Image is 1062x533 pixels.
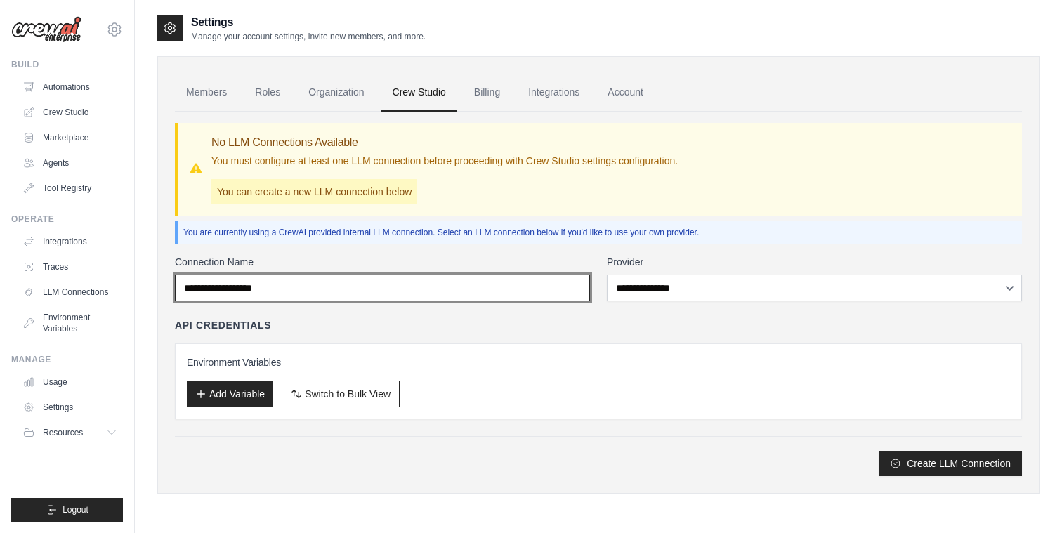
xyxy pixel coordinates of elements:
[879,451,1022,476] button: Create LLM Connection
[187,381,273,407] button: Add Variable
[11,16,81,43] img: Logo
[17,76,123,98] a: Automations
[17,306,123,340] a: Environment Variables
[17,421,123,444] button: Resources
[175,74,238,112] a: Members
[191,31,426,42] p: Manage your account settings, invite new members, and more.
[11,498,123,522] button: Logout
[43,427,83,438] span: Resources
[17,371,123,393] a: Usage
[11,59,123,70] div: Build
[381,74,457,112] a: Crew Studio
[992,466,1062,533] iframe: Chat Widget
[305,387,391,401] span: Switch to Bulk View
[244,74,291,112] a: Roles
[17,256,123,278] a: Traces
[175,318,271,332] h4: API Credentials
[211,134,678,151] h3: No LLM Connections Available
[11,354,123,365] div: Manage
[17,230,123,253] a: Integrations
[607,255,1022,269] label: Provider
[211,179,417,204] p: You can create a new LLM connection below
[596,74,655,112] a: Account
[11,213,123,225] div: Operate
[191,14,426,31] h2: Settings
[183,227,1016,238] p: You are currently using a CrewAI provided internal LLM connection. Select an LLM connection below...
[17,152,123,174] a: Agents
[187,355,1010,369] h3: Environment Variables
[17,396,123,419] a: Settings
[17,126,123,149] a: Marketplace
[211,154,678,168] p: You must configure at least one LLM connection before proceeding with Crew Studio settings config...
[175,255,590,269] label: Connection Name
[17,101,123,124] a: Crew Studio
[17,177,123,199] a: Tool Registry
[282,381,400,407] button: Switch to Bulk View
[463,74,511,112] a: Billing
[517,74,591,112] a: Integrations
[63,504,88,515] span: Logout
[17,281,123,303] a: LLM Connections
[297,74,375,112] a: Organization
